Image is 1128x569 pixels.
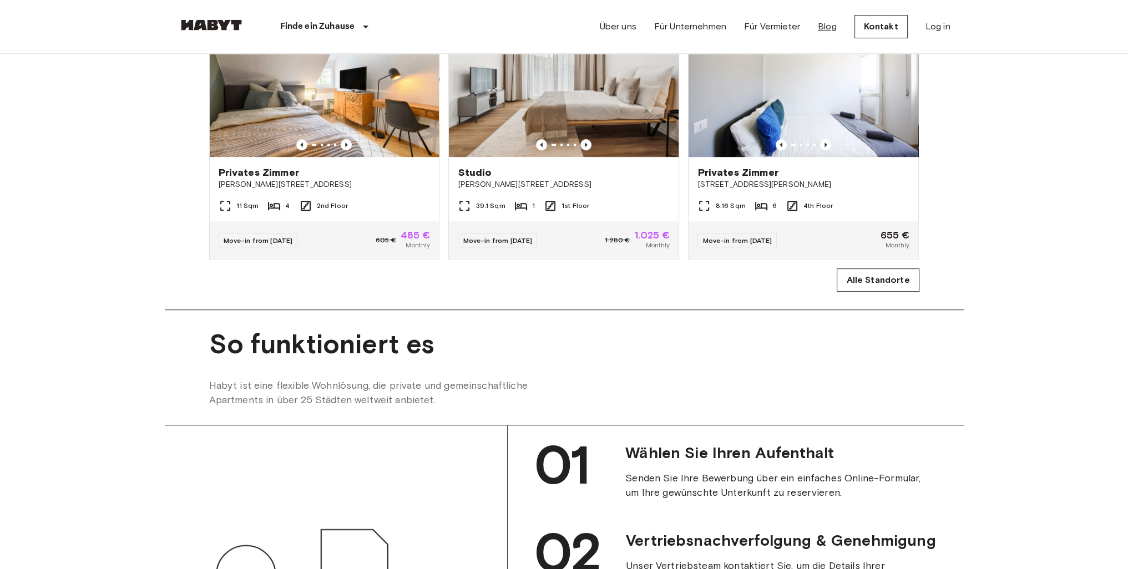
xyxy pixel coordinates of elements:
[210,4,439,157] img: Marketing picture of unit DE-09-001-002-02HF
[280,20,355,33] p: Finde ein Zuhause
[296,139,307,150] button: Previous image
[236,201,259,211] span: 11 Sqm
[625,443,937,462] span: Wählen Sie Ihren Aufenthalt
[536,139,547,150] button: Previous image
[885,240,909,250] span: Monthly
[224,236,293,245] span: Move-in from [DATE]
[854,15,908,38] a: Kontakt
[463,236,532,245] span: Move-in from [DATE]
[925,20,950,33] a: Log in
[534,433,589,497] span: 01
[600,20,636,33] a: Über uns
[376,235,396,245] span: 605 €
[689,4,918,157] img: Marketing picture of unit IT-14-111-001-006
[715,201,745,211] span: 8.16 Sqm
[219,179,431,190] span: [PERSON_NAME][STREET_ADDRESS]
[406,240,430,250] span: Monthly
[448,3,679,260] a: Marketing picture of unit DE-01-492-101-001Previous imagePrevious image[GEOGRAPHIC_DATA]Studio[PE...
[458,179,670,190] span: [PERSON_NAME][STREET_ADDRESS]
[580,139,591,150] button: Previous image
[209,3,440,260] a: Marketing picture of unit DE-09-001-002-02HFPrevious imagePrevious image[GEOGRAPHIC_DATA]Privates...
[401,230,431,240] span: 485 €
[317,201,348,211] span: 2nd Floor
[803,201,833,211] span: 4th Floor
[881,230,910,240] span: 655 €
[449,4,679,157] img: Marketing picture of unit DE-01-492-101-001
[818,20,837,33] a: Blog
[625,471,937,500] span: Senden Sie Ihre Bewerbung über ein einfaches Online-Formular, um Ihre gewünschte Unterkunft zu re...
[178,19,245,31] img: Habyt
[645,240,670,250] span: Monthly
[820,139,831,150] button: Previous image
[458,166,492,179] span: Studio
[634,230,670,240] span: 1.025 €
[285,201,290,211] span: 4
[837,268,919,292] a: Alle Standorte
[697,179,909,190] span: [STREET_ADDRESS][PERSON_NAME]
[772,201,777,211] span: 6
[562,201,589,211] span: 1st Floor
[776,139,787,150] button: Previous image
[702,236,772,245] span: Move-in from [DATE]
[697,166,778,179] span: Privates Zimmer
[688,3,919,260] a: Marketing picture of unit IT-14-111-001-006Previous imagePrevious image[GEOGRAPHIC_DATA]Privates ...
[605,235,630,245] span: 1.280 €
[341,139,352,150] button: Previous image
[209,378,542,407] span: Habyt ist eine flexible Wohnlösung, die private und gemeinschaftliche Apartments in über 25 Städt...
[476,201,505,211] span: 39.1 Sqm
[219,166,299,179] span: Privates Zimmer
[654,20,726,33] a: Für Unternehmen
[532,201,535,211] span: 1
[626,531,937,550] span: Vertriebsnachverfolgung & Genehmigung
[209,328,919,360] span: So funktioniert es
[744,20,800,33] a: Für Vermieter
